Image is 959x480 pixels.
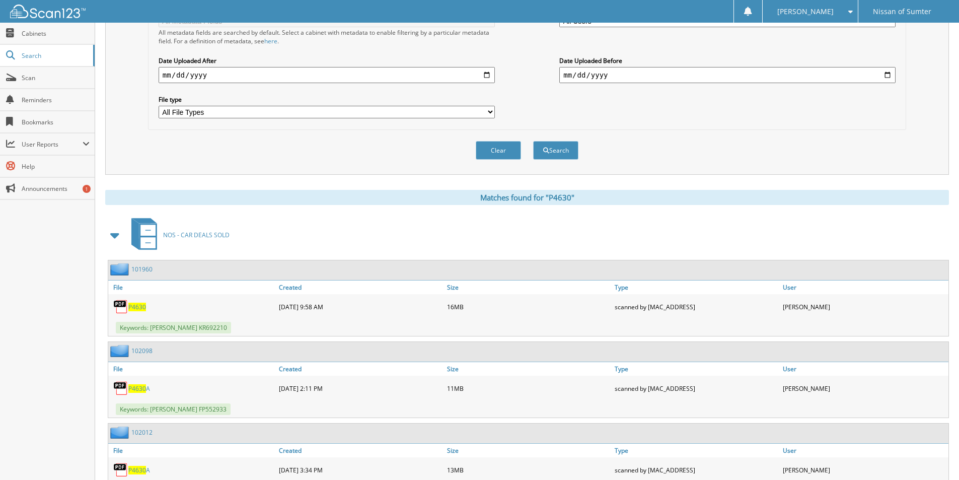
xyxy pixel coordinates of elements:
[445,281,613,294] a: Size
[780,444,948,457] a: User
[125,215,230,255] a: NOS - CAR DEALS SOLD
[612,444,780,457] a: Type
[777,9,834,15] span: [PERSON_NAME]
[445,362,613,376] a: Size
[780,281,948,294] a: User
[22,29,90,38] span: Cabinets
[780,297,948,317] div: [PERSON_NAME]
[22,140,83,149] span: User Reports
[22,74,90,82] span: Scan
[159,67,495,83] input: start
[105,190,949,205] div: Matches found for "P4630"
[113,299,128,314] img: PDF.png
[909,432,959,480] iframe: Chat Widget
[128,384,150,393] a: P4630A
[445,444,613,457] a: Size
[612,297,780,317] div: scanned by [MAC_ADDRESS]
[559,67,896,83] input: end
[116,403,231,415] span: Keywords: [PERSON_NAME] FP552933
[159,56,495,65] label: Date Uploaded After
[131,265,153,273] a: 101960
[108,281,276,294] a: File
[559,56,896,65] label: Date Uploaded Before
[128,466,150,474] a: P4630A
[612,378,780,398] div: scanned by [MAC_ADDRESS]
[276,444,445,457] a: Created
[445,378,613,398] div: 11MB
[128,384,146,393] span: P4630
[276,378,445,398] div: [DATE] 2:11 PM
[83,185,91,193] div: 1
[22,184,90,193] span: Announcements
[113,462,128,477] img: PDF.png
[276,460,445,480] div: [DATE] 3:34 PM
[780,378,948,398] div: [PERSON_NAME]
[110,426,131,439] img: folder2.png
[159,95,495,104] label: File type
[476,141,521,160] button: Clear
[22,51,88,60] span: Search
[110,345,131,357] img: folder2.png
[533,141,578,160] button: Search
[780,362,948,376] a: User
[445,297,613,317] div: 16MB
[159,28,495,45] div: All metadata fields are searched by default. Select a cabinet with metadata to enable filtering b...
[131,428,153,437] a: 102012
[276,362,445,376] a: Created
[264,37,277,45] a: here
[108,444,276,457] a: File
[780,460,948,480] div: [PERSON_NAME]
[612,460,780,480] div: scanned by [MAC_ADDRESS]
[612,281,780,294] a: Type
[276,281,445,294] a: Created
[22,118,90,126] span: Bookmarks
[116,322,231,333] span: Keywords: [PERSON_NAME] KR692210
[110,263,131,276] img: folder2.png
[276,297,445,317] div: [DATE] 9:58 AM
[113,381,128,396] img: PDF.png
[131,347,153,355] a: 102098
[163,231,230,239] span: NOS - CAR DEALS SOLD
[22,162,90,171] span: Help
[108,362,276,376] a: File
[22,96,90,104] span: Reminders
[128,303,146,311] a: P4630
[873,9,931,15] span: Nissan of Sumter
[445,460,613,480] div: 13MB
[128,466,146,474] span: P4630
[10,5,86,18] img: scan123-logo-white.svg
[612,362,780,376] a: Type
